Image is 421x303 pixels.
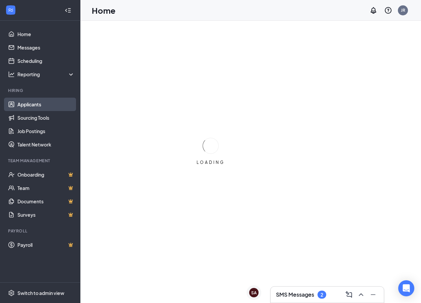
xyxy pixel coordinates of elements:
[8,88,73,93] div: Hiring
[17,290,64,296] div: Switch to admin view
[344,289,354,300] button: ComposeMessage
[65,7,71,14] svg: Collapse
[17,168,75,181] a: OnboardingCrown
[8,158,73,164] div: Team Management
[368,289,378,300] button: Minimize
[8,71,15,78] svg: Analysis
[17,138,75,151] a: Talent Network
[17,71,75,78] div: Reporting
[251,290,257,296] div: SA
[356,289,366,300] button: ChevronUp
[398,280,414,296] div: Open Intercom Messenger
[401,7,405,13] div: JR
[17,195,75,208] a: DocumentsCrown
[17,98,75,111] a: Applicants
[17,54,75,68] a: Scheduling
[357,291,365,299] svg: ChevronUp
[8,228,73,234] div: Payroll
[7,7,14,13] svg: WorkstreamLogo
[17,111,75,124] a: Sourcing Tools
[369,6,377,14] svg: Notifications
[369,291,377,299] svg: Minimize
[8,290,15,296] svg: Settings
[17,238,75,251] a: PayrollCrown
[384,6,392,14] svg: QuestionInfo
[194,160,227,165] div: LOADING
[321,292,323,298] div: 2
[17,181,75,195] a: TeamCrown
[17,124,75,138] a: Job Postings
[17,41,75,54] a: Messages
[17,27,75,41] a: Home
[92,5,116,16] h1: Home
[345,291,353,299] svg: ComposeMessage
[276,291,314,298] h3: SMS Messages
[17,208,75,221] a: SurveysCrown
